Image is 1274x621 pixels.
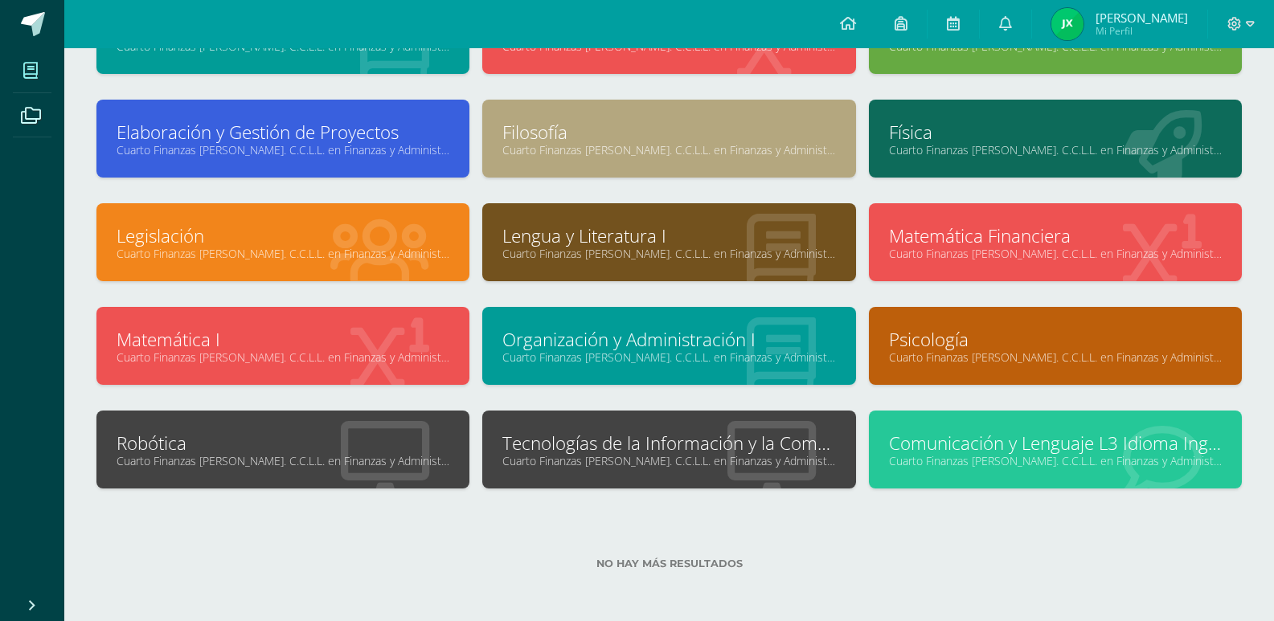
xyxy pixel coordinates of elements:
[117,431,449,456] a: Robótica
[889,327,1222,352] a: Psicología
[889,223,1222,248] a: Matemática Financiera
[502,120,835,145] a: Filosofía
[1051,8,1084,40] img: 3fd6906aaf58225d4df085d3a729ea31.png
[889,246,1222,261] a: Cuarto Finanzas [PERSON_NAME]. C.C.L.L. en Finanzas y Administración "A"
[502,246,835,261] a: Cuarto Finanzas [PERSON_NAME]. C.C.L.L. en Finanzas y Administración "A"
[117,120,449,145] a: Elaboración y Gestión de Proyectos
[889,349,1222,365] a: Cuarto Finanzas [PERSON_NAME]. C.C.L.L. en Finanzas y Administración "A"
[117,349,449,365] a: Cuarto Finanzas [PERSON_NAME]. C.C.L.L. en Finanzas y Administración "A"
[1096,24,1188,38] span: Mi Perfil
[117,453,449,468] a: Cuarto Finanzas [PERSON_NAME]. C.C.L.L. en Finanzas y Administración "A"
[117,223,449,248] a: Legislación
[889,120,1222,145] a: Física
[889,142,1222,157] a: Cuarto Finanzas [PERSON_NAME]. C.C.L.L. en Finanzas y Administración "A"
[96,558,1242,570] label: No hay más resultados
[502,142,835,157] a: Cuarto Finanzas [PERSON_NAME]. C.C.L.L. en Finanzas y Administración "A"
[889,453,1222,468] a: Cuarto Finanzas [PERSON_NAME]. C.C.L.L. en Finanzas y Administración "LEVEL 3"
[502,349,835,365] a: Cuarto Finanzas [PERSON_NAME]. C.C.L.L. en Finanzas y Administración "A"
[117,327,449,352] a: Matemática I
[502,431,835,456] a: Tecnologías de la Información y la Comunicación
[502,223,835,248] a: Lengua y Literatura I
[117,246,449,261] a: Cuarto Finanzas [PERSON_NAME]. C.C.L.L. en Finanzas y Administración "A"
[889,431,1222,456] a: Comunicación y Lenguaje L3 Idioma Inglés
[502,453,835,468] a: Cuarto Finanzas [PERSON_NAME]. C.C.L.L. en Finanzas y Administración "A"
[117,142,449,157] a: Cuarto Finanzas [PERSON_NAME]. C.C.L.L. en Finanzas y Administración "A"
[1096,10,1188,26] span: [PERSON_NAME]
[502,327,835,352] a: Organización y Administración I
